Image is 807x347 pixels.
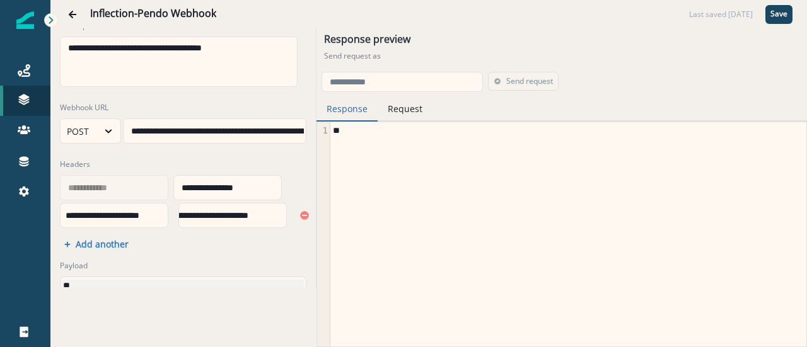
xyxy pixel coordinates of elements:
button: Send request [488,72,559,91]
label: Payload [60,260,299,271]
img: Inflection [16,11,34,29]
h1: Response preview [324,33,799,50]
label: Webhook URL [60,102,299,113]
p: Send request as [324,50,799,62]
p: Save [770,9,787,18]
div: 1 [317,125,330,137]
div: Last saved [DATE] [689,9,753,20]
button: Request [378,97,433,122]
button: Go back [60,2,85,27]
p: Add another [76,238,129,250]
button: Remove [294,206,315,225]
p: Send request [506,77,553,86]
div: Inflection-Pendo Webhook [90,8,216,21]
button: Save [765,5,792,24]
div: POST [67,125,91,138]
label: Headers [60,159,299,170]
button: Response [316,97,378,122]
button: Add another [64,238,129,250]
